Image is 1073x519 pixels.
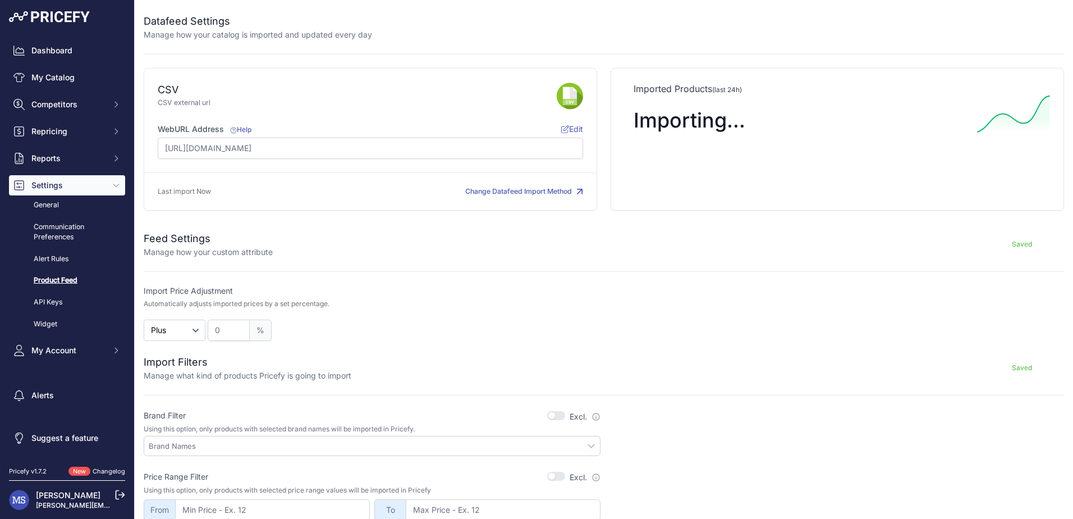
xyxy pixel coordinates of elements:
[9,249,125,269] a: Alert Rules
[9,67,125,88] a: My Catalog
[9,40,125,453] nav: Sidebar
[9,271,125,290] a: Product Feed
[158,124,251,135] label: WebURL Address
[9,175,125,195] button: Settings
[31,126,105,137] span: Repricing
[144,285,600,297] label: Import Price Adjustment
[570,472,600,483] label: Excl.
[980,235,1064,253] button: Saved
[144,247,273,258] p: Manage how your custom attribute
[9,293,125,312] a: API Keys
[144,486,600,495] p: Using this option, only products with selected price range values will be imported in Pricefy
[9,94,125,115] button: Competitors
[31,345,105,356] span: My Account
[93,467,125,475] a: Changelog
[158,138,583,159] input: https://www.site.com/products_feed.csv
[465,186,583,197] button: Change Datafeed Import Method
[250,320,272,341] span: %
[9,385,125,406] a: Alerts
[9,148,125,169] button: Reports
[9,195,125,215] a: General
[634,82,1041,95] p: Imported Products
[570,411,600,422] label: Excl.
[9,11,90,22] img: Pricefy Logo
[228,125,251,134] a: Help
[144,425,600,434] p: Using this option, only products with selected brand names will be imported in Pricefy.
[9,428,125,448] a: Suggest a feature
[144,231,273,247] h2: Feed Settings
[144,370,351,381] p: Manage what kind of products Pricefy is going to import
[36,490,100,500] a: [PERSON_NAME]
[144,299,329,308] p: Automatically adjusts imported prices by a set percentage.
[158,98,557,108] p: CSV external url
[68,467,90,476] span: New
[158,82,178,98] div: CSV
[144,354,351,370] h2: Import Filters
[208,320,250,341] input: 22
[144,471,208,482] label: Price Range Filter
[712,85,742,94] span: (last 24h)
[144,13,372,29] h2: Datafeed Settings
[31,99,105,110] span: Competitors
[36,501,264,509] a: [PERSON_NAME][EMAIL_ADDRESS][PERSON_NAME][DOMAIN_NAME]
[9,467,47,476] div: Pricefy v1.7.2
[9,217,125,247] a: Communication Preferences
[149,441,600,451] input: Brand Names
[144,410,186,421] label: Brand Filter
[144,29,372,40] p: Manage how your catalog is imported and updated every day
[158,186,211,197] p: Last import Now
[9,315,125,334] a: Widget
[9,121,125,142] button: Repricing
[9,40,125,61] a: Dashboard
[980,359,1064,377] button: Saved
[31,180,105,191] span: Settings
[31,153,105,164] span: Reports
[9,340,125,361] button: My Account
[634,108,745,133] span: Importing...
[561,124,583,134] span: Edit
